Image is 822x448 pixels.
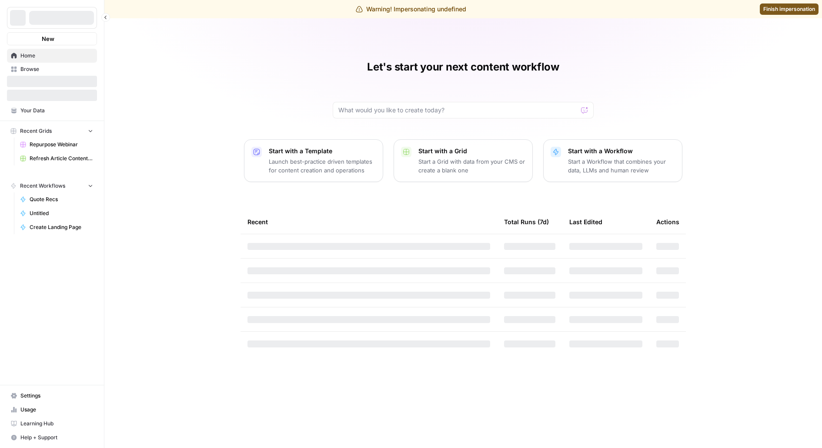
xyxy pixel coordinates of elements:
[760,3,819,15] a: Finish impersonation
[30,223,93,231] span: Create Landing Page
[367,60,559,74] h1: Let's start your next content workflow
[20,434,93,441] span: Help + Support
[247,210,490,234] div: Recent
[656,210,679,234] div: Actions
[418,157,525,175] p: Start a Grid with data from your CMS or create a blank one
[30,195,93,203] span: Quote Recs
[30,141,93,148] span: Repurpose Webinar
[504,210,549,234] div: Total Runs (7d)
[7,431,97,445] button: Help + Support
[20,52,93,60] span: Home
[7,104,97,118] a: Your Data
[7,389,97,403] a: Settings
[20,127,52,135] span: Recent Grids
[7,32,97,45] button: New
[30,209,93,217] span: Untitled
[20,182,65,190] span: Recent Workflows
[16,206,97,220] a: Untitled
[7,179,97,192] button: Recent Workflows
[7,62,97,76] a: Browse
[16,138,97,152] a: Repurpose Webinar
[269,157,376,175] p: Launch best-practice driven templates for content creation and operations
[7,49,97,63] a: Home
[16,152,97,165] a: Refresh Article Content (+ Webinar Quotes)
[7,125,97,138] button: Recent Grids
[20,65,93,73] span: Browse
[20,107,93,115] span: Your Data
[20,420,93,428] span: Learning Hub
[20,406,93,414] span: Usage
[338,106,578,115] input: What would you like to create today?
[7,403,97,417] a: Usage
[20,392,93,400] span: Settings
[16,192,97,206] a: Quote Recs
[568,147,675,155] p: Start with a Workflow
[568,157,675,175] p: Start a Workflow that combines your data, LLMs and human review
[569,210,602,234] div: Last Edited
[16,220,97,234] a: Create Landing Page
[7,417,97,431] a: Learning Hub
[42,34,54,43] span: New
[418,147,525,155] p: Start with a Grid
[244,139,383,182] button: Start with a TemplateLaunch best-practice driven templates for content creation and operations
[269,147,376,155] p: Start with a Template
[30,155,93,162] span: Refresh Article Content (+ Webinar Quotes)
[394,139,533,182] button: Start with a GridStart a Grid with data from your CMS or create a blank one
[356,5,466,13] div: Warning! Impersonating undefined
[763,5,815,13] span: Finish impersonation
[543,139,682,182] button: Start with a WorkflowStart a Workflow that combines your data, LLMs and human review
